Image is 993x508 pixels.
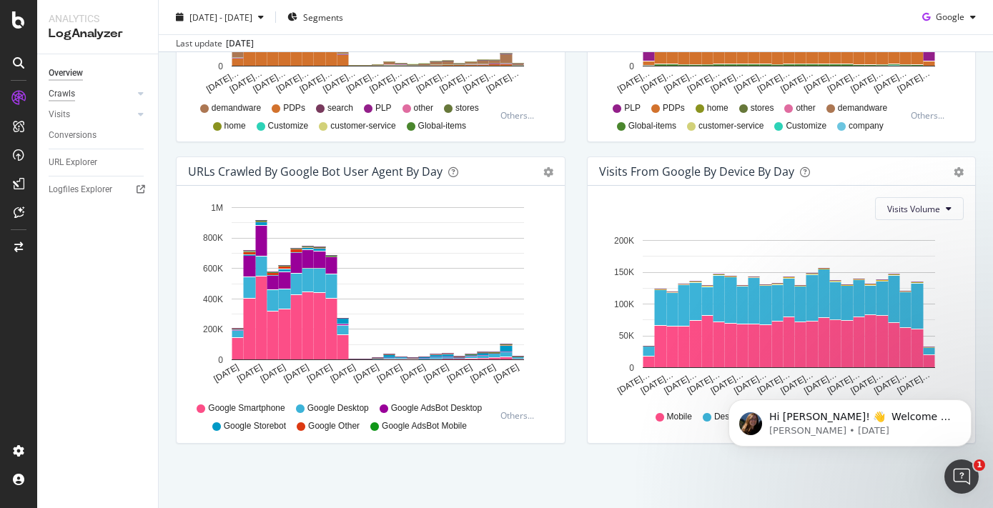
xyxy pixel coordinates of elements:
span: company [849,120,884,132]
span: Global-items [418,120,466,132]
span: Visits Volume [887,203,940,215]
span: Segments [303,11,343,23]
text: 400K [203,294,223,304]
text: 100K [613,299,633,309]
span: home [707,102,728,114]
text: 1M [211,203,223,213]
span: stores [751,102,774,114]
div: Others... [500,409,540,422]
button: Segments [282,6,349,29]
div: gear [954,167,964,177]
text: 600K [203,264,223,274]
text: [DATE] [305,362,334,384]
span: Global-items [628,120,676,132]
span: Google AdsBot Desktop [391,402,482,414]
svg: A chart. [599,231,964,397]
div: URLs Crawled by Google bot User Agent By Day [188,164,443,179]
a: URL Explorer [49,155,148,170]
text: 0 [629,61,634,71]
span: other [414,102,433,114]
a: Visits [49,107,134,122]
a: Crawls [49,86,134,101]
text: [DATE] [235,362,264,384]
text: 800K [203,234,223,244]
button: [DATE] - [DATE] [170,6,270,29]
iframe: Intercom notifications message [707,369,993,469]
svg: A chart. [188,197,553,396]
span: Google Other [308,420,360,432]
span: demandware [212,102,261,114]
a: Logfiles Explorer [49,182,148,197]
div: [DATE] [226,37,254,50]
text: [DATE] [375,362,404,384]
span: Customize [268,120,309,132]
text: [DATE] [422,362,450,384]
div: Others... [911,109,951,121]
div: Visits [49,107,70,122]
span: [DATE] - [DATE] [189,11,252,23]
div: Others... [500,109,540,121]
a: Overview [49,66,148,81]
span: PDPs [663,102,685,114]
text: [DATE] [212,362,241,384]
span: Google Storebot [224,420,286,432]
text: [DATE] [445,362,474,384]
text: 150K [613,267,633,277]
div: Last update [176,37,254,50]
span: PLP [375,102,392,114]
div: Analytics [49,11,147,26]
a: Conversions [49,128,148,143]
span: stores [455,102,479,114]
div: URL Explorer [49,155,97,170]
div: LogAnalyzer [49,26,147,42]
span: PDPs [283,102,305,114]
span: Google Desktop [307,402,369,414]
span: customer-service [698,120,764,132]
text: 0 [218,355,223,365]
span: Google [936,11,964,23]
span: Customize [786,120,826,132]
text: [DATE] [282,362,310,384]
text: 0 [629,363,634,373]
text: 50K [618,331,633,341]
text: [DATE] [492,362,520,384]
div: Crawls [49,86,75,101]
span: Mobile [667,411,692,423]
text: [DATE] [469,362,498,384]
iframe: Intercom live chat [944,459,979,494]
span: 1 [974,459,985,471]
span: Google Smartphone [208,402,285,414]
span: other [796,102,815,114]
text: [DATE] [399,362,428,384]
span: customer-service [330,120,395,132]
text: [DATE] [329,362,357,384]
text: 0 [218,61,223,71]
button: Google [917,6,982,29]
text: 200K [203,324,223,334]
button: Visits Volume [875,197,964,220]
span: demandware [838,102,887,114]
div: gear [543,167,553,177]
text: [DATE] [259,362,287,384]
span: Google AdsBot Mobile [382,420,467,432]
div: Logfiles Explorer [49,182,112,197]
span: home [224,120,246,132]
div: Visits From Google By Device By Day [599,164,794,179]
text: [DATE] [352,362,380,384]
div: Overview [49,66,83,81]
span: search [327,102,353,114]
text: 200K [613,236,633,246]
div: Conversions [49,128,97,143]
span: PLP [624,102,641,114]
